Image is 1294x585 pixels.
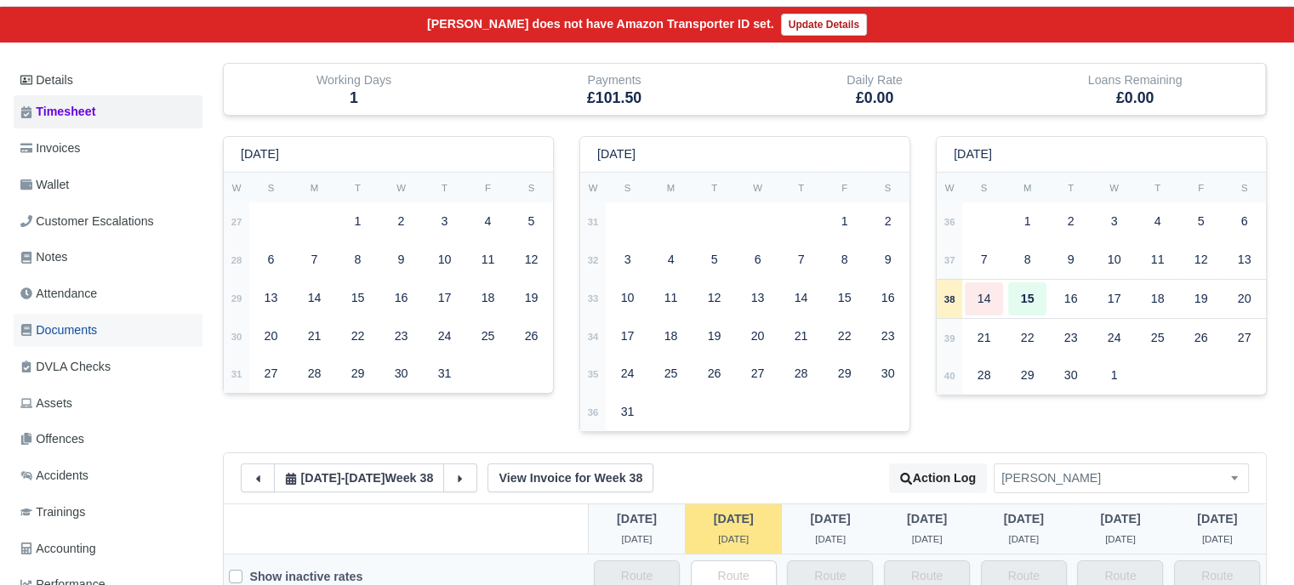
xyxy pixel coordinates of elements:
[965,359,1003,392] div: 28
[907,512,947,525] span: 1 day from now
[781,14,867,36] a: Update Details
[231,293,242,304] strong: 29
[442,183,447,193] small: T
[1197,512,1237,525] span: 4 days from now
[1202,534,1233,544] span: 4 days from now
[252,243,290,276] div: 6
[425,320,464,353] div: 24
[1154,183,1160,193] small: T
[231,217,242,227] strong: 27
[738,357,777,390] div: 27
[588,407,599,417] strong: 36
[695,320,733,353] div: 19
[954,147,992,162] h6: [DATE]
[14,95,202,128] a: Timesheet
[20,102,95,122] span: Timesheet
[20,503,85,522] span: Trainings
[497,89,732,107] h5: £101.50
[512,205,550,238] div: 5
[1004,512,1044,525] span: 2 days from now
[1095,205,1133,238] div: 3
[382,243,420,276] div: 9
[382,357,420,390] div: 30
[20,139,80,158] span: Invoices
[1095,321,1133,355] div: 24
[20,175,69,195] span: Wallet
[355,183,361,193] small: T
[14,350,202,383] a: DVLA Checks
[757,71,992,90] div: Daily Rate
[20,429,84,449] span: Offences
[20,212,154,231] span: Customer Escalations
[295,320,333,353] div: 21
[588,255,599,265] strong: 32
[1109,183,1119,193] small: W
[295,357,333,390] div: 28
[1138,243,1177,276] div: 11
[1018,71,1252,90] div: Loans Remaining
[667,183,675,193] small: M
[485,183,491,193] small: F
[1182,205,1220,238] div: 5
[944,333,955,344] strong: 39
[14,532,202,565] a: Accounting
[869,243,907,276] div: 9
[268,183,275,193] small: S
[484,64,744,115] div: Payments
[512,281,550,315] div: 19
[588,369,599,379] strong: 35
[753,183,762,193] small: W
[695,281,733,315] div: 12
[1225,243,1263,276] div: 13
[624,183,631,193] small: S
[869,320,907,353] div: 23
[20,539,96,559] span: Accounting
[1225,282,1263,315] div: 20
[425,205,464,238] div: 3
[425,357,464,390] div: 31
[744,64,1005,115] div: Daily Rate
[469,281,507,315] div: 18
[1182,282,1220,315] div: 19
[714,512,754,525] span: 21 hours ago
[224,64,484,115] div: Working Days
[14,496,202,529] a: Trainings
[232,183,242,193] small: W
[995,468,1248,489] span: David Dancy
[1138,205,1177,238] div: 4
[622,534,653,544] span: 1 day ago
[1225,321,1263,355] div: 27
[944,371,955,381] strong: 40
[1209,503,1294,585] div: Chat Widget
[815,534,846,544] span: 2 hours from now
[382,281,420,315] div: 16
[588,217,599,227] strong: 31
[782,357,820,390] div: 28
[20,247,67,267] span: Notes
[274,463,444,492] button: [DATE]-[DATE]Week 38
[1052,243,1090,276] div: 9
[841,183,847,193] small: F
[14,387,202,420] a: Assets
[311,183,318,193] small: M
[512,320,550,353] div: 26
[944,294,955,304] strong: 38
[14,423,202,456] a: Offences
[1105,534,1136,544] span: 3 days from now
[252,281,290,315] div: 13
[869,357,907,390] div: 30
[965,243,1003,276] div: 7
[295,243,333,276] div: 7
[14,241,202,274] a: Notes
[695,357,733,390] div: 26
[231,332,242,342] strong: 30
[469,205,507,238] div: 4
[1095,282,1133,315] div: 17
[869,281,907,315] div: 16
[825,281,864,315] div: 15
[1095,243,1133,276] div: 10
[652,243,690,276] div: 4
[994,463,1249,493] span: David Dancy
[14,132,202,165] a: Invoices
[608,243,647,276] div: 3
